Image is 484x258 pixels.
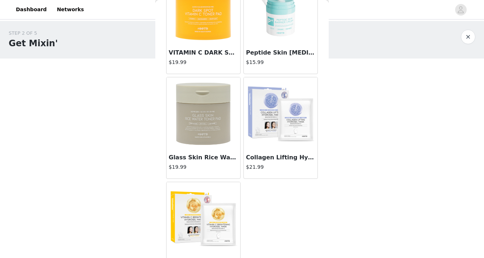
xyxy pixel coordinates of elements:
h4: $19.99 [169,163,238,171]
h3: VITAMIN C DARK SPOT TONER PAD (70pads) [169,48,238,57]
img: Vitamin C Brightening Hydrogel Mask (5pcs) [167,182,239,254]
h1: Get Mixin' [9,37,58,50]
img: Glass Skin Rice Water Toner Pad (70pads) [167,77,239,150]
h4: $21.99 [246,163,315,171]
h4: $15.99 [246,59,315,66]
img: Collagen Lifting Hydrogel Mask (5pcs) [245,77,317,150]
h3: Peptide Skin [MEDICAL_DATA] 50ml [246,48,315,57]
div: avatar [457,4,464,16]
a: Dashboard [12,1,51,18]
h4: $19.99 [169,59,238,66]
h3: Collagen Lifting Hydrogel Mask (5pcs) [246,153,315,162]
a: Networks [52,1,88,18]
div: STEP 2 OF 5 [9,30,58,37]
h3: Glass Skin Rice Water Toner Pad (70pads) [169,153,238,162]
